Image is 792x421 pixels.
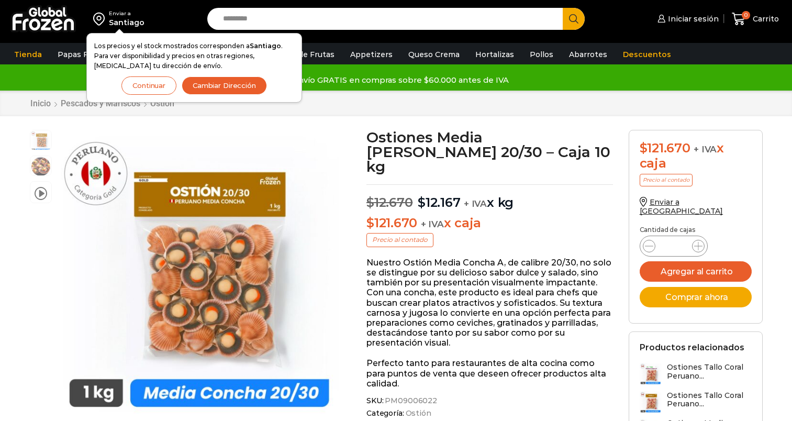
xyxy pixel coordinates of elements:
span: + IVA [464,198,487,209]
p: Perfecto tanto para restaurantes de alta cocina como para puntos de venta que deseen ofrecer prod... [366,358,613,389]
p: Cantidad de cajas [640,226,752,234]
a: Ostión [150,98,175,108]
a: Tienda [9,45,47,64]
bdi: 12.167 [418,195,460,210]
a: Ostiones Tallo Coral Peruano... [640,391,752,414]
a: Ostiones Tallo Coral Peruano... [640,363,752,385]
input: Product quantity [664,239,684,253]
a: Iniciar sesión [655,8,719,29]
button: Search button [563,8,585,30]
h1: Ostiones Media [PERSON_NAME] 20/30 – Caja 10 kg [366,130,613,174]
span: + IVA [421,219,444,229]
a: Enviar a [GEOGRAPHIC_DATA] [640,197,723,216]
div: Santiago [109,17,144,28]
span: 0 [742,11,750,19]
a: Hortalizas [470,45,519,64]
span: Iniciar sesión [665,14,719,24]
span: media concha 20:30 [30,130,51,151]
span: SKU: [366,396,613,405]
span: Carrito [750,14,779,24]
a: Pescados y Mariscos [60,98,141,108]
h3: Ostiones Tallo Coral Peruano... [667,363,752,381]
a: Pollos [525,45,559,64]
a: Queso Crema [403,45,465,64]
h3: Ostiones Tallo Coral Peruano... [667,391,752,409]
span: $ [366,195,374,210]
button: Continuar [121,76,176,95]
a: 0 Carrito [729,7,782,31]
bdi: 12.670 [366,195,412,210]
p: x kg [366,184,613,210]
span: PM09006022 [383,396,437,405]
p: Precio al contado [366,233,433,247]
p: x caja [366,216,613,231]
bdi: 121.670 [366,215,417,230]
a: Appetizers [345,45,398,64]
strong: Santiago [250,42,281,50]
a: Pulpa de Frutas [269,45,340,64]
p: Los precios y el stock mostrados corresponden a . Para ver disponibilidad y precios en otras regi... [94,41,294,71]
span: $ [418,195,426,210]
a: Descuentos [618,45,676,64]
span: ostiones-con-concha [30,156,51,177]
span: + IVA [694,144,717,154]
nav: Breadcrumb [30,98,175,108]
button: Cambiar Dirección [182,76,267,95]
p: Nuestro Ostión Media Concha A, de calibre 20/30, no solo se distingue por su delicioso sabor dulc... [366,258,613,348]
div: x caja [640,141,752,171]
a: Papas Fritas [52,45,110,64]
span: $ [640,140,648,156]
a: Abarrotes [564,45,612,64]
p: Precio al contado [640,174,693,186]
div: Enviar a [109,10,144,17]
button: Agregar al carrito [640,261,752,282]
a: Ostión [404,409,431,418]
bdi: 121.670 [640,140,690,156]
h2: Productos relacionados [640,342,744,352]
img: address-field-icon.svg [93,10,109,28]
a: Inicio [30,98,51,108]
span: $ [366,215,374,230]
button: Comprar ahora [640,287,752,307]
span: Categoría: [366,409,613,418]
